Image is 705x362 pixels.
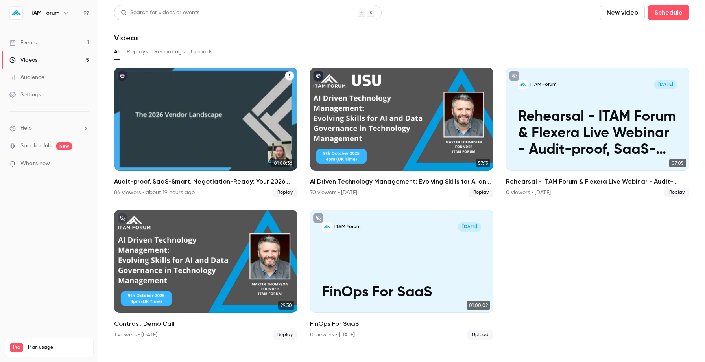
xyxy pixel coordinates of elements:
span: 07:05 [669,159,686,167]
span: Plan usage [28,344,89,351]
button: Replays [127,46,148,58]
img: ITAM Forum [10,7,22,19]
span: Replay [273,188,297,197]
div: 1 viewers • [DATE] [114,331,157,339]
button: published [313,71,323,81]
img: Rehearsal - ITAM Forum & Flexera Live Webinar - Audit-proof, SaaS-Smart, Negotiation-Ready: Your ... [518,80,527,89]
button: unpublished [509,71,519,81]
div: 84 viewers • about 19 hours ago [114,189,195,197]
span: Help [20,124,32,132]
p: ITAM Forum [530,81,557,88]
h6: ITAM Forum [29,9,59,17]
a: Rehearsal - ITAM Forum & Flexera Live Webinar - Audit-proof, SaaS-Smart, Negotiation-Ready: Your ... [506,68,689,197]
p: ITAM Forum [334,224,361,230]
h2: Rehearsal - ITAM Forum & Flexera Live Webinar - Audit-proof, SaaS-Smart, Negotiation-Ready: Your ... [506,177,689,186]
button: unpublished [313,213,323,223]
div: Audience [9,74,44,81]
span: [DATE] [458,222,481,232]
div: Search for videos or events [121,9,199,17]
li: help-dropdown-opener [9,124,89,132]
div: Settings [9,91,41,99]
a: 29:30Contrast Demo Call1 viewers • [DATE]Replay [114,210,297,340]
span: Pro [10,343,23,352]
button: Schedule [648,5,689,20]
button: Uploads [191,46,213,58]
a: SpeakerHub [20,142,52,150]
img: FinOps For SaaS [322,222,331,232]
span: [DATE] [654,80,677,89]
span: 29:30 [278,301,294,310]
span: 01:00:02 [467,301,490,310]
h2: FinOps For SaaS [310,319,493,329]
span: Replay [273,330,297,340]
li: AI Driven Technology Management: Evolving Skills for AI and Data Governance in Technology Management [310,68,493,197]
li: FinOps For SaaS [310,210,493,340]
div: 0 viewers • [DATE] [310,331,355,339]
a: FinOps For SaaSITAM Forum[DATE]FinOps For SaaS01:00:02FinOps For SaaS0 viewers • [DATE]Upload [310,210,493,340]
a: 57:13AI Driven Technology Management: Evolving Skills for AI and Data Governance in Technology Ma... [310,68,493,197]
button: New video [600,5,645,20]
ul: Videos [114,68,689,340]
h2: AI Driven Technology Management: Evolving Skills for AI and Data Governance in Technology Management [310,177,493,186]
span: Replay [469,188,493,197]
span: 57:13 [476,159,490,167]
p: FinOps For SaaS [322,284,481,301]
div: Events [9,39,37,47]
span: What's new [20,160,50,168]
button: All [114,46,120,58]
h2: Audit-proof, SaaS-Smart, Negotiation-Ready: Your 2026 Tier 1 Roadmap [114,177,297,186]
a: 01:00:36Audit-proof, SaaS-Smart, Negotiation-Ready: Your 2026 Tier 1 Roadmap84 viewers • about 19... [114,68,297,197]
span: 01:00:36 [271,159,294,167]
section: Videos [114,5,689,357]
div: 70 viewers • [DATE] [310,189,357,197]
h1: Videos [114,33,139,42]
h2: Contrast Demo Call [114,319,297,329]
iframe: Noticeable Trigger [79,160,89,167]
span: new [56,142,72,150]
div: Videos [9,56,37,64]
button: unpublished [117,213,127,223]
button: Recordings [154,46,185,58]
button: published [117,71,127,81]
li: Contrast Demo Call [114,210,297,340]
span: Replay [664,188,689,197]
li: Audit-proof, SaaS-Smart, Negotiation-Ready: Your 2026 Tier 1 Roadmap [114,68,297,197]
span: Upload [467,330,493,340]
div: 0 viewers • [DATE] [506,189,551,197]
p: Rehearsal - ITAM Forum & Flexera Live Webinar - Audit-proof, SaaS-Smart, Negotiation-Ready: Your ... [518,108,677,158]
